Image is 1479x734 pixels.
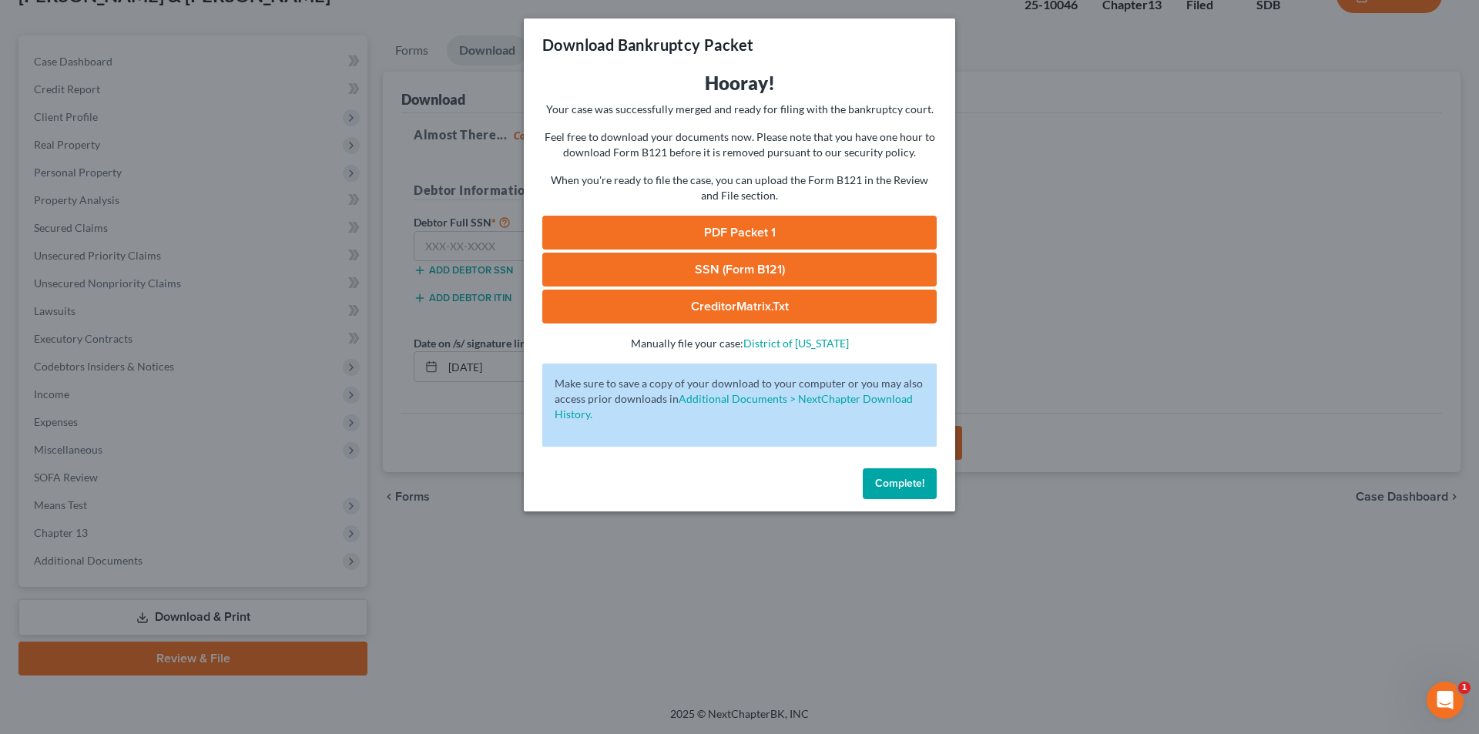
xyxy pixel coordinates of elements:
p: Your case was successfully merged and ready for filing with the bankruptcy court. [542,102,937,117]
a: District of [US_STATE] [743,337,849,350]
span: Complete! [875,477,924,490]
a: SSN (Form B121) [542,253,937,287]
a: Additional Documents > NextChapter Download History. [555,392,913,421]
iframe: Intercom live chat [1427,682,1464,719]
button: Complete! [863,468,937,499]
p: Feel free to download your documents now. Please note that you have one hour to download Form B12... [542,129,937,160]
a: PDF Packet 1 [542,216,937,250]
span: 1 [1458,682,1471,694]
h3: Download Bankruptcy Packet [542,34,753,55]
p: Manually file your case: [542,336,937,351]
p: When you're ready to file the case, you can upload the Form B121 in the Review and File section. [542,173,937,203]
h3: Hooray! [542,71,937,96]
p: Make sure to save a copy of your download to your computer or you may also access prior downloads in [555,376,924,422]
a: CreditorMatrix.txt [542,290,937,323]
